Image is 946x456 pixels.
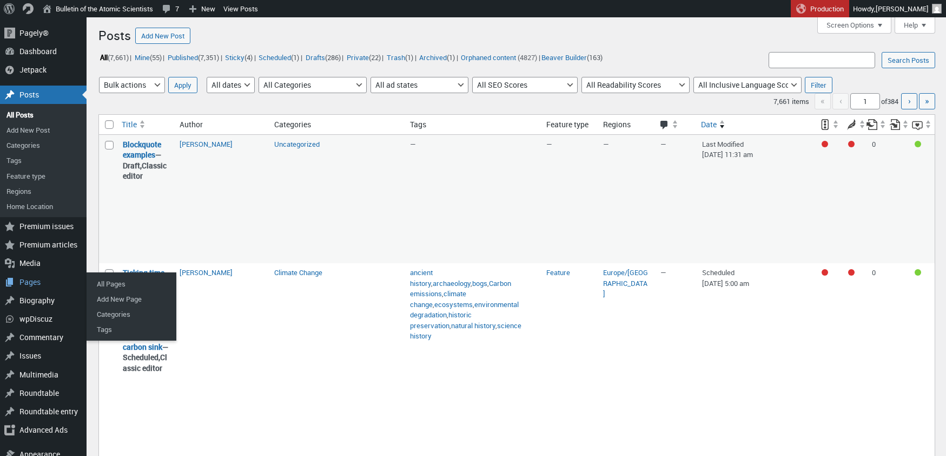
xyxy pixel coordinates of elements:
a: Feature [546,268,570,277]
a: Mine(55) [133,51,163,63]
ul: | [98,50,604,64]
span: (1) [405,53,413,62]
h1: Posts [98,23,131,46]
a: Uncategorized [274,139,320,149]
a: ecosystems [434,299,473,309]
span: (22) [369,53,381,62]
th: Feature type [541,115,598,135]
th: Tags [405,115,541,135]
a: Tags [89,322,176,337]
li: | [98,50,131,64]
span: (1) [291,53,299,62]
a: Inclusive language score [912,115,932,134]
a: Comments Sort ascending. [655,115,697,134]
span: — [660,139,666,149]
span: [PERSON_NAME] [876,4,929,14]
a: Last page [919,93,935,109]
a: Categories [89,307,176,322]
a: Carbon emissions [410,278,511,299]
span: — [603,139,609,149]
td: Last Modified [DATE] 11:31 am [697,135,813,263]
li: (4827) [460,50,537,64]
li: | [224,50,256,64]
a: Private(22) [345,51,382,63]
li: | [304,50,343,64]
span: Scheduled, [123,352,160,362]
span: — [410,139,416,149]
a: [PERSON_NAME] [180,268,233,277]
a: Archived(1) [418,51,457,63]
th: Regions [598,115,654,135]
a: Beaver Builder(163) [540,51,604,63]
span: » [925,95,929,107]
a: Orphaned content [460,51,518,63]
strong: — [123,139,169,181]
a: environmental degradation [410,299,519,320]
a: Drafts(286) [304,51,342,63]
a: “Blockquote examples” (Edit) [123,139,161,160]
a: bogs [472,278,487,288]
a: Europe/[GEOGRAPHIC_DATA] [603,268,648,298]
span: 7,661 items [773,96,809,106]
button: Screen Options [817,17,891,34]
div: Focus keyphrase not set [822,141,828,147]
span: Classic editor [123,160,167,181]
input: Filter [805,77,832,93]
span: 384 [887,96,898,106]
span: (286) [325,53,341,62]
button: Help [895,17,935,34]
span: (7,661) [108,53,129,62]
th: Author [174,115,269,135]
a: climate change [410,289,466,309]
input: Apply [168,77,197,93]
a: [PERSON_NAME] [180,139,233,149]
span: Date [701,119,717,130]
span: (55) [150,53,162,62]
a: Trash(1) [385,51,414,63]
span: (1) [447,53,455,62]
div: Good [915,141,921,147]
li: | [257,50,302,64]
a: historic preservation [410,310,472,330]
a: Sticky(4) [224,51,254,63]
li: | [418,50,458,64]
span: Draft, [123,160,142,171]
span: › [908,95,911,107]
a: science history [410,321,521,341]
div: Focus keyphrase not set [822,269,828,276]
a: All(7,661) [98,51,130,63]
span: Title [122,119,137,130]
a: Scheduled(1) [257,51,301,63]
span: — [546,139,552,149]
th: Categories [269,115,405,135]
span: ‹ [832,93,849,109]
span: (4) [244,53,253,62]
li: | [385,50,416,64]
a: Published(7,351) [166,51,220,63]
input: Search Posts [882,52,935,68]
span: of [881,96,899,106]
a: Date [697,115,813,134]
a: archaeology [433,278,471,288]
strong: — [123,268,169,373]
li: | [345,50,383,64]
a: Next page [901,93,917,109]
a: All Pages [89,276,176,291]
a: Received internal links [889,115,909,134]
a: Readability score [840,115,866,134]
span: « [815,93,831,109]
span: Comments [659,120,670,131]
a: Outgoing internal links [866,115,887,134]
span: — [660,268,666,277]
a: natural history [451,321,495,330]
span: (7,351) [198,53,219,62]
span: Classic editor [123,352,167,373]
a: Add New Post [135,28,190,44]
div: Good [915,269,921,276]
a: ancient history [410,268,433,288]
li: | [166,50,222,64]
li: | [133,50,164,64]
a: Add New Page [89,291,176,307]
div: Needs improvement [848,141,855,147]
a: SEO score [813,115,839,134]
